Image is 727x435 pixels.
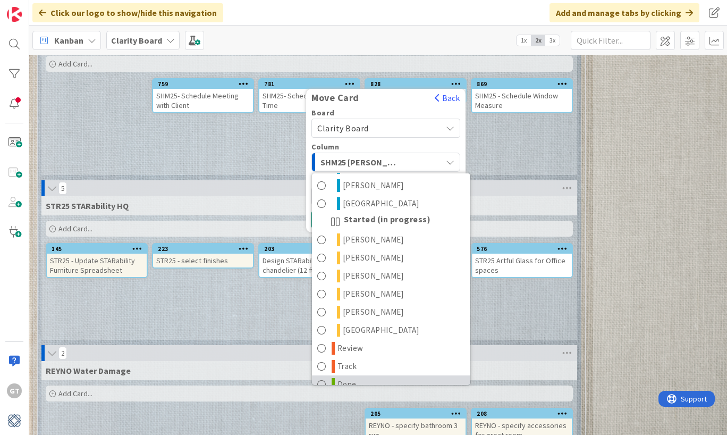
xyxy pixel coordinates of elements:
[366,79,466,103] div: 828Move CardBackBoardClarity BoardColumnSHM25 [PERSON_NAME]SHM25 [PERSON_NAME]PositionTopBottomMo...
[47,254,147,277] div: STR25 - Update STARability Furniture Spreadsheet
[337,360,357,373] span: Track
[259,254,359,277] div: Design STARability custom chandelier (12 ft diameter)
[370,80,466,88] div: 828
[337,342,363,355] span: Review
[343,197,419,210] span: [GEOGRAPHIC_DATA]
[472,79,572,89] div: 869
[366,79,466,89] div: 828Move CardBackBoardClarity BoardColumnSHM25 [PERSON_NAME]SHM25 [PERSON_NAME]PositionTopBottomMove
[343,252,404,264] span: [PERSON_NAME]
[311,143,339,150] span: Column
[366,409,466,419] div: 205
[312,339,470,357] a: Review
[343,179,404,192] span: [PERSON_NAME]
[58,224,92,233] span: Add Card...
[306,93,365,103] span: Move Card
[311,153,460,172] button: SHM25 [PERSON_NAME]
[153,79,253,89] div: 759
[434,92,460,104] button: Back
[22,2,48,14] span: Support
[47,244,147,277] div: 145STR25 - Update STARability Furniture Spreadsheet
[47,244,147,254] div: 145
[370,410,466,417] div: 205
[7,413,22,428] img: avatar
[472,409,572,419] div: 208
[472,79,572,112] div: 869SHM25 - Schedule Window Measure
[477,80,572,88] div: 869
[343,270,404,282] span: [PERSON_NAME]
[312,267,470,285] a: [PERSON_NAME]
[46,365,131,376] span: REYNO Water Damage
[477,245,572,253] div: 576
[517,35,531,46] span: 1x
[317,123,369,133] span: Clarity Board
[58,182,67,195] span: 5
[259,244,359,277] div: 203Design STARability custom chandelier (12 ft diameter)
[472,254,572,277] div: STR25 Artful Glass for Office spaces
[264,80,359,88] div: 781
[343,324,419,337] span: [GEOGRAPHIC_DATA]
[571,31,650,50] input: Quick Filter...
[550,3,699,22] div: Add and manage tabs by clicking
[259,89,359,112] div: SHM25- Schedule Design Time
[259,79,359,89] div: 781
[7,383,22,398] div: GT
[344,215,431,228] span: Started (in progress)
[312,321,470,339] a: [GEOGRAPHIC_DATA]
[531,35,545,46] span: 2x
[58,59,92,69] span: Add Card...
[312,357,470,375] a: Track
[32,3,223,22] div: Click our logo to show/hide this navigation
[312,195,470,213] a: [GEOGRAPHIC_DATA]
[46,200,129,211] span: STR25 STARability HQ
[545,35,560,46] span: 3x
[320,155,400,169] span: SHM25 [PERSON_NAME]
[472,244,572,277] div: 576STR25 Artful Glass for Office spaces
[153,244,253,267] div: 223STR25 - select finishes
[343,288,404,300] span: [PERSON_NAME]
[153,254,253,267] div: STR25 - select finishes
[311,173,471,386] div: SHM25 [PERSON_NAME]
[158,80,253,88] div: 759
[153,89,253,112] div: SHM25- Schedule Meeting with Client
[52,245,147,253] div: 145
[58,347,67,359] span: 2
[153,244,253,254] div: 223
[153,79,253,112] div: 759SHM25- Schedule Meeting with Client
[343,306,404,319] span: [PERSON_NAME]
[477,410,572,417] div: 208
[337,378,357,391] span: Done
[312,285,470,303] a: [PERSON_NAME]
[111,35,162,46] b: Clarity Board
[311,109,335,116] span: Board
[343,233,404,246] span: [PERSON_NAME]
[472,89,572,112] div: SHM25 - Schedule Window Measure
[158,245,253,253] div: 223
[312,231,470,249] a: [PERSON_NAME]
[259,79,359,112] div: 781SHM25- Schedule Design Time
[312,375,470,394] a: Done
[7,7,22,22] img: Visit kanbanzone.com
[312,303,470,321] a: [PERSON_NAME]
[264,245,359,253] div: 203
[259,244,359,254] div: 203
[472,244,572,254] div: 576
[312,249,470,267] a: [PERSON_NAME]
[312,177,470,195] a: [PERSON_NAME]
[58,389,92,398] span: Add Card...
[54,34,83,47] span: Kanban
